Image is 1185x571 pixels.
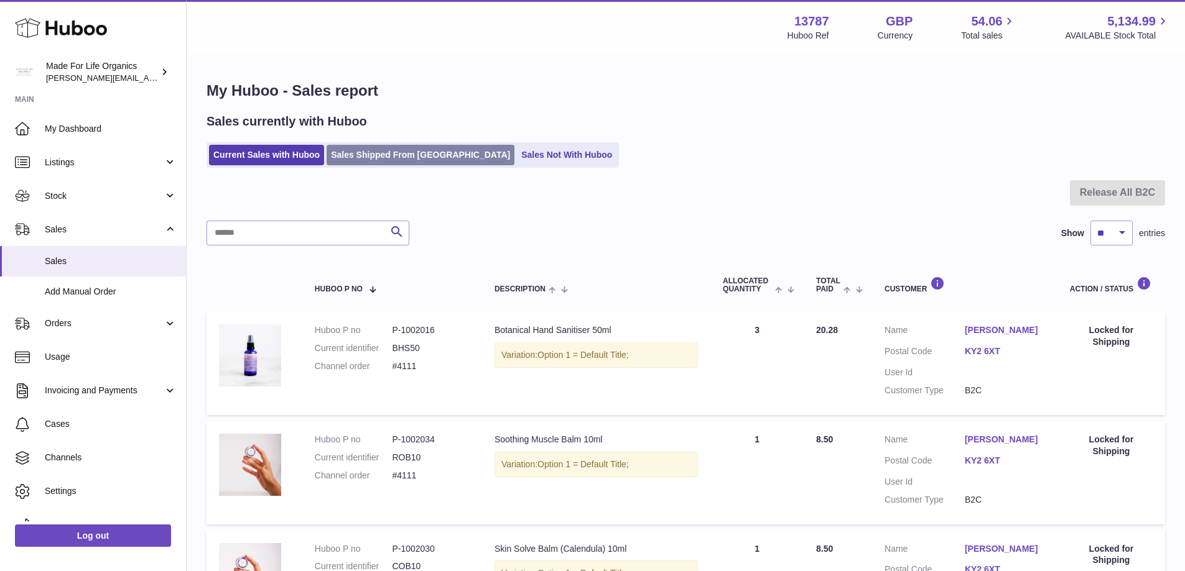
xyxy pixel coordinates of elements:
div: Variation: [495,342,698,368]
span: 20.28 [816,325,838,335]
div: Variation: [495,452,698,477]
dt: Customer Type [885,385,965,396]
img: soothing-muscle-balm-10ml-rob10-5.jpg [219,434,281,496]
a: 5,134.99 AVAILABLE Stock Total [1065,13,1170,42]
dt: Customer Type [885,494,965,506]
span: Stock [45,190,164,202]
strong: GBP [886,13,913,30]
dt: Channel order [315,360,393,372]
span: 54.06 [971,13,1002,30]
a: Current Sales with Huboo [209,145,324,165]
span: Listings [45,157,164,168]
div: Action / Status [1070,276,1153,293]
label: Show [1061,227,1084,239]
span: Sales [45,224,164,235]
span: 8.50 [816,544,833,554]
span: Invoicing and Payments [45,385,164,396]
img: geoff.winwood@madeforlifeorganics.com [15,63,34,81]
dt: Postal Code [885,345,965,360]
a: 54.06 Total sales [961,13,1016,42]
dd: #4111 [392,360,470,372]
div: Made For Life Organics [46,60,158,84]
a: KY2 6XT [965,345,1045,357]
span: Returns [45,519,177,531]
span: ALLOCATED Quantity [723,277,772,293]
span: AVAILABLE Stock Total [1065,30,1170,42]
span: Channels [45,452,177,464]
a: [PERSON_NAME] [965,543,1045,555]
dd: BHS50 [392,342,470,354]
dt: Channel order [315,470,393,482]
span: 8.50 [816,434,833,444]
a: Sales Shipped From [GEOGRAPHIC_DATA] [327,145,514,165]
dt: Huboo P no [315,324,393,336]
span: Total paid [816,277,840,293]
dt: Name [885,324,965,339]
a: [PERSON_NAME] [965,324,1045,336]
dd: P-1002034 [392,434,470,445]
div: Locked for Shipping [1070,324,1153,348]
dt: Postal Code [885,455,965,470]
div: Currency [878,30,913,42]
dt: Name [885,434,965,449]
span: Sales [45,255,177,267]
td: 3 [710,312,804,415]
dt: User Id [885,367,965,378]
h1: My Huboo - Sales report [207,81,1165,101]
div: Botanical Hand Sanitiser 50ml [495,324,698,336]
dt: Huboo P no [315,543,393,555]
dt: User Id [885,476,965,488]
a: [PERSON_NAME] [965,434,1045,445]
dt: Name [885,543,965,558]
span: Usage [45,351,177,363]
span: Option 1 = Default Title; [537,459,629,469]
strong: 13787 [794,13,829,30]
dd: B2C [965,494,1045,506]
img: botanical-hand-sanitiser-50ml-bhs50-1.jpg [219,324,281,386]
dd: ROB10 [392,452,470,464]
dt: Current identifier [315,342,393,354]
span: [PERSON_NAME][EMAIL_ADDRESS][PERSON_NAME][DOMAIN_NAME] [46,73,316,83]
div: Huboo Ref [788,30,829,42]
div: Soothing Muscle Balm 10ml [495,434,698,445]
span: entries [1139,227,1165,239]
dd: P-1002030 [392,543,470,555]
dd: B2C [965,385,1045,396]
td: 1 [710,421,804,524]
dt: Huboo P no [315,434,393,445]
dd: #4111 [392,470,470,482]
span: Huboo P no [315,285,363,293]
div: Locked for Shipping [1070,434,1153,457]
span: 5,134.99 [1107,13,1156,30]
span: Total sales [961,30,1016,42]
span: Cases [45,418,177,430]
div: Locked for Shipping [1070,543,1153,567]
span: Settings [45,485,177,497]
div: Skin Solve Balm (Calendula) 10ml [495,543,698,555]
div: Customer [885,276,1045,293]
span: Add Manual Order [45,286,177,298]
span: Description [495,285,546,293]
dd: P-1002016 [392,324,470,336]
h2: Sales currently with Huboo [207,113,367,130]
span: Option 1 = Default Title; [537,350,629,360]
a: Log out [15,524,171,547]
a: Sales Not With Huboo [517,145,616,165]
dt: Current identifier [315,452,393,464]
span: My Dashboard [45,123,177,135]
span: Orders [45,317,164,329]
a: KY2 6XT [965,455,1045,467]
